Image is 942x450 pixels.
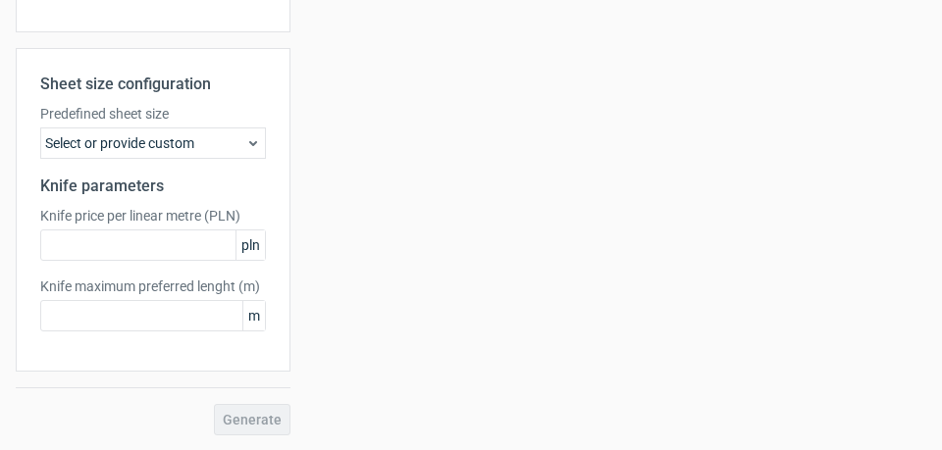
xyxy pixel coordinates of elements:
label: Predefined sheet size [40,104,266,124]
h2: Sheet size configuration [40,73,266,96]
span: pln [235,230,265,260]
div: Select or provide custom [40,127,266,159]
span: m [242,301,265,330]
label: Knife maximum preferred lenght (m) [40,276,266,296]
label: Knife price per linear metre (PLN) [40,206,266,225]
h2: Knife parameters [40,175,266,198]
